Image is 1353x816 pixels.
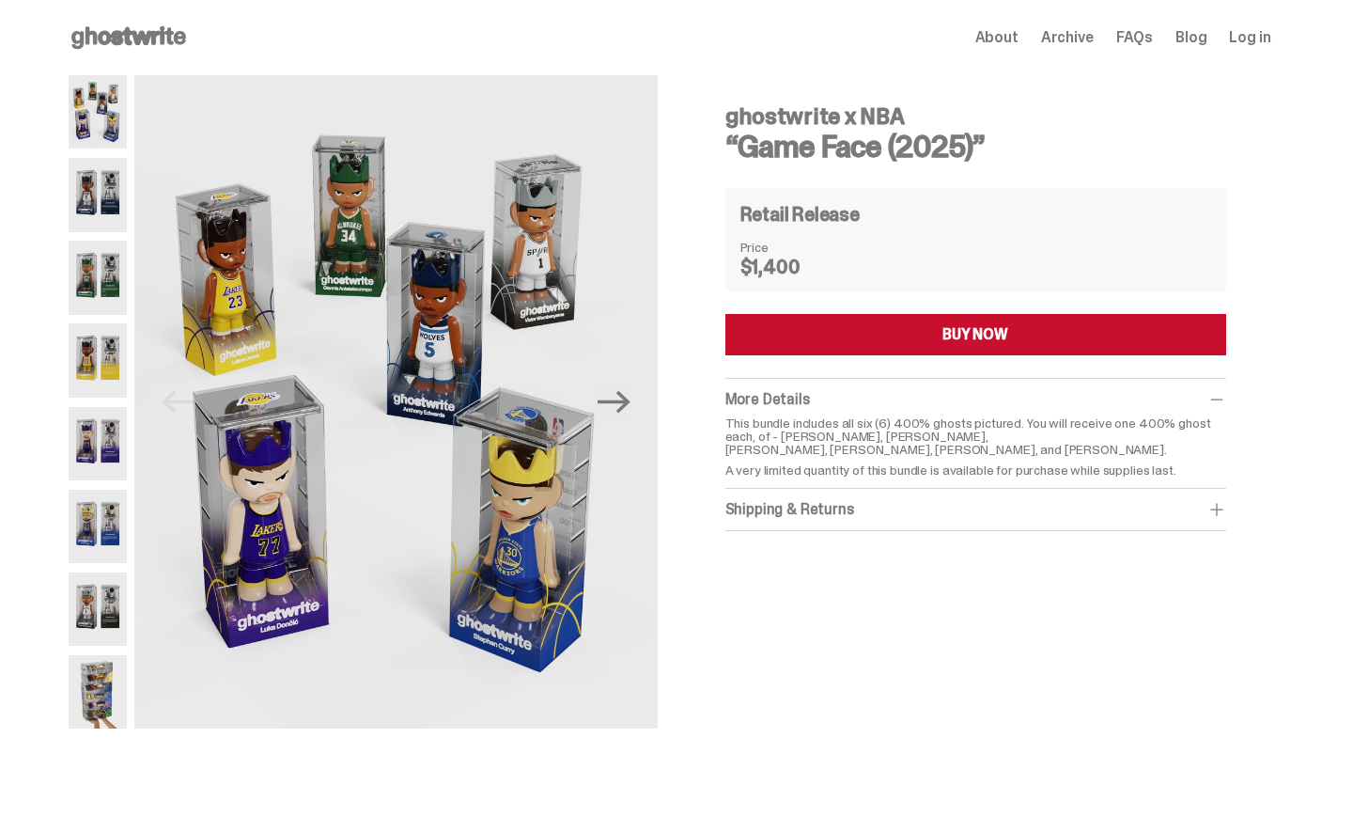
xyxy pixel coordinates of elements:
img: NBA-400-HG-Luka.png [69,407,128,480]
a: About [975,30,1019,45]
button: BUY NOW [725,314,1226,355]
a: Blog [1175,30,1206,45]
a: FAQs [1116,30,1153,45]
img: NBA-400-HG-Wemby.png [69,573,128,646]
p: This bundle includes all six (6) 400% ghosts pictured. You will receive one 400% ghost each, of -... [725,416,1226,456]
dd: $1,400 [740,258,834,276]
img: NBA-400-HG%20Bron.png [69,323,128,397]
dt: Price [740,241,834,254]
img: NBA-400-HG-Main.png [134,75,657,729]
img: NBA-400-HG-Steph.png [69,490,128,563]
a: Archive [1041,30,1094,45]
img: NBA-400-HG-Main.png [69,75,128,149]
a: Log in [1229,30,1270,45]
span: More Details [725,389,810,409]
button: Next [594,382,635,423]
img: NBA-400-HG-Scale.png [69,655,128,729]
img: NBA-400-HG-Ant.png [69,158,128,231]
h4: Retail Release [740,205,860,224]
div: BUY NOW [942,327,1008,342]
div: Shipping & Returns [725,500,1226,519]
h3: “Game Face (2025)” [725,132,1226,162]
img: NBA-400-HG-Giannis.png [69,241,128,314]
p: A very limited quantity of this bundle is available for purchase while supplies last. [725,463,1226,477]
h4: ghostwrite x NBA [725,105,1226,128]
